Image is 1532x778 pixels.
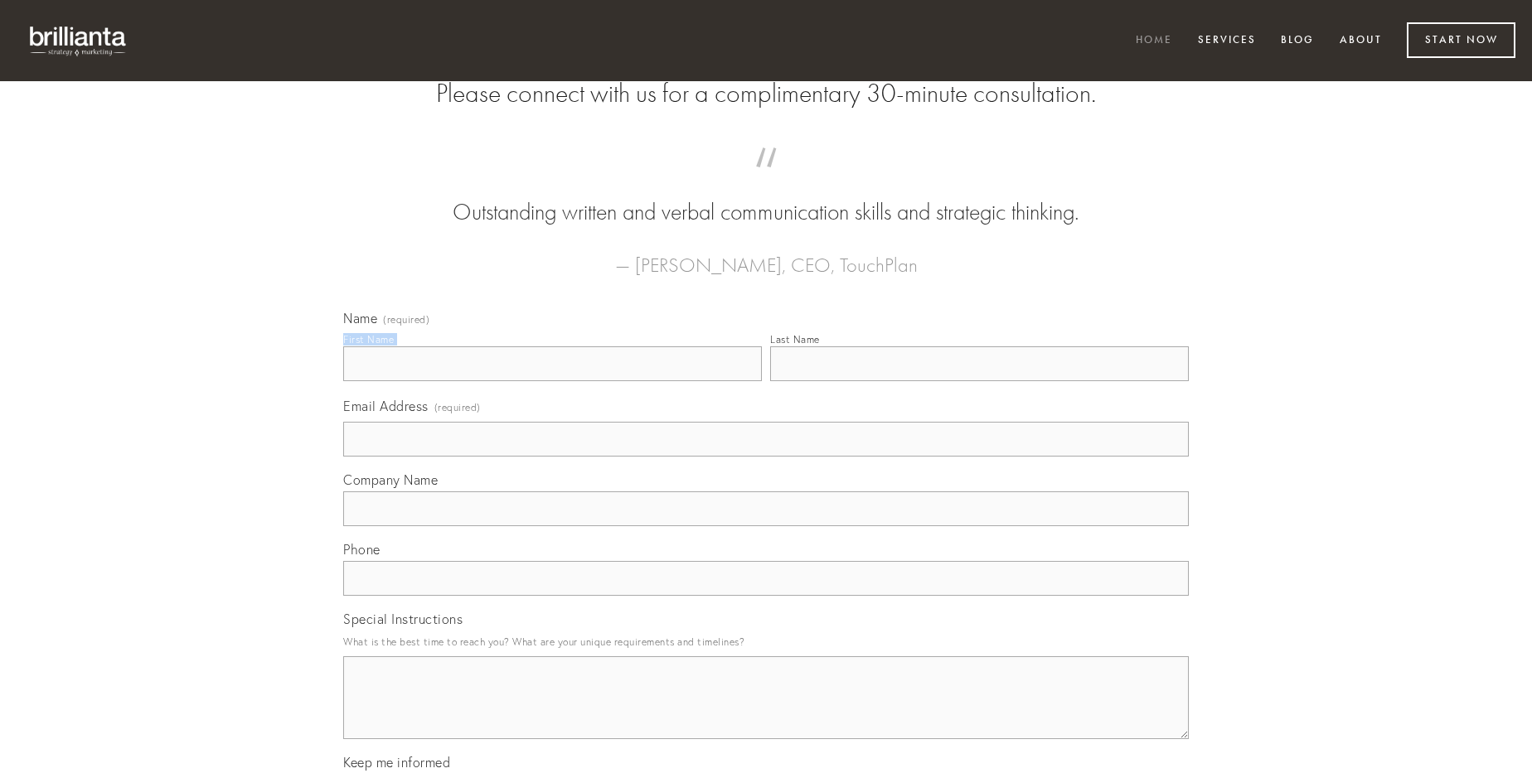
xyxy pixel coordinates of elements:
[434,396,481,418] span: (required)
[343,631,1189,653] p: What is the best time to reach you? What are your unique requirements and timelines?
[1270,27,1325,55] a: Blog
[343,754,450,771] span: Keep me informed
[343,78,1189,109] h2: Please connect with us for a complimentary 30-minute consultation.
[17,17,141,65] img: brillianta - research, strategy, marketing
[770,333,820,346] div: Last Name
[343,611,463,627] span: Special Instructions
[1407,22,1515,58] a: Start Now
[343,333,394,346] div: First Name
[370,164,1162,229] blockquote: Outstanding written and verbal communication skills and strategic thinking.
[343,310,377,326] span: Name
[1187,27,1267,55] a: Services
[1329,27,1393,55] a: About
[343,541,381,558] span: Phone
[343,398,429,414] span: Email Address
[370,164,1162,196] span: “
[1125,27,1183,55] a: Home
[370,229,1162,282] figcaption: — [PERSON_NAME], CEO, TouchPlan
[383,315,429,325] span: (required)
[343,471,438,488] span: Company Name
